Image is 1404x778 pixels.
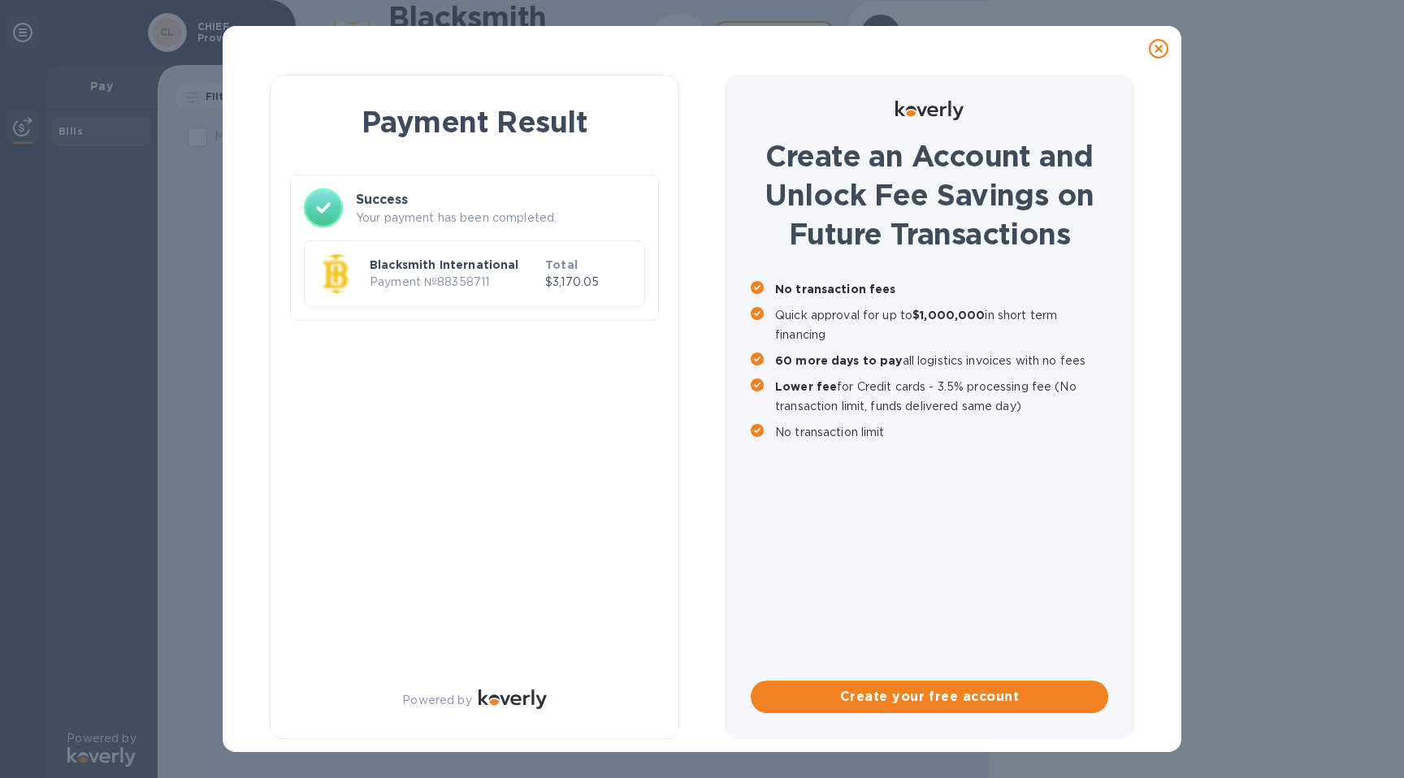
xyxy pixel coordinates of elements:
[775,305,1108,344] p: Quick approval for up to in short term financing
[895,101,964,120] img: Logo
[545,274,631,291] p: $3,170.05
[775,422,1108,442] p: No transaction limit
[545,258,578,271] b: Total
[775,354,903,367] b: 60 more days to pay
[356,210,645,227] p: Your payment has been completed.
[775,380,837,393] b: Lower fee
[775,377,1108,416] p: for Credit cards - 3.5% processing fee (No transaction limit, funds delivered same day)
[370,274,539,291] p: Payment № 88358711
[402,692,471,709] p: Powered by
[356,190,645,210] h3: Success
[751,681,1108,713] button: Create your free account
[775,351,1108,370] p: all logistics invoices with no fees
[751,136,1108,253] h1: Create an Account and Unlock Fee Savings on Future Transactions
[912,309,985,322] b: $1,000,000
[775,283,896,296] b: No transaction fees
[297,102,652,142] h1: Payment Result
[764,687,1095,707] span: Create your free account
[370,257,539,273] p: Blacksmith International
[479,689,547,709] img: Logo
